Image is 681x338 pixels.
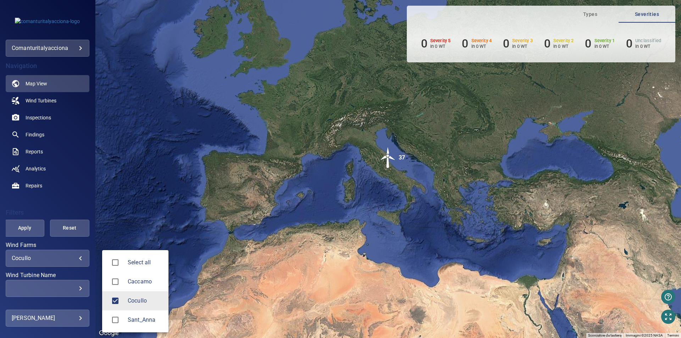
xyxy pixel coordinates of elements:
div: Wind Farms Sant_Anna [128,316,163,324]
span: Sant_Anna [108,312,123,327]
span: Cocullo [128,297,163,305]
div: Wind Farms Caccamo [128,277,163,286]
span: Caccamo [128,277,163,286]
ul: Cocullo [102,250,168,332]
span: Caccamo [108,274,123,289]
span: Cocullo [108,293,123,308]
div: Wind Farms Cocullo [128,297,163,305]
span: Select all [128,258,163,267]
span: Sant_Anna [128,316,163,324]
